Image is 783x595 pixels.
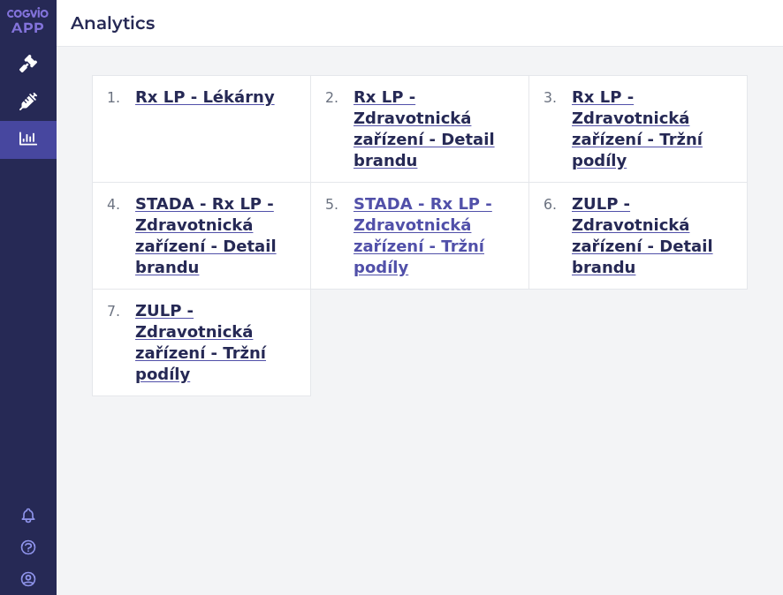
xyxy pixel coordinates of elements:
[71,11,769,35] h2: Analytics
[353,87,514,171] span: Rx LP - Zdravotnická zařízení - Detail brandu
[135,87,275,108] span: Rx LP - Lékárny
[572,193,733,278] span: ZULP - Zdravotnická zařízení - Detail brandu
[93,183,311,290] button: STADA - Rx LP - Zdravotnická zařízení - Detail brandu
[93,76,311,183] button: Rx LP - Lékárny
[311,183,529,290] button: STADA - Rx LP - Zdravotnická zařízení - Tržní podíly
[135,300,296,385] span: ZULP - Zdravotnická zařízení - Tržní podíly
[529,76,748,183] button: Rx LP - Zdravotnická zařízení - Tržní podíly
[572,87,733,171] span: Rx LP - Zdravotnická zařízení - Tržní podíly
[529,183,748,290] button: ZULP - Zdravotnická zařízení - Detail brandu
[135,193,296,278] span: STADA - Rx LP - Zdravotnická zařízení - Detail brandu
[353,193,514,278] span: STADA - Rx LP - Zdravotnická zařízení - Tržní podíly
[93,290,311,396] button: ZULP - Zdravotnická zařízení - Tržní podíly
[311,76,529,183] button: Rx LP - Zdravotnická zařízení - Detail brandu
